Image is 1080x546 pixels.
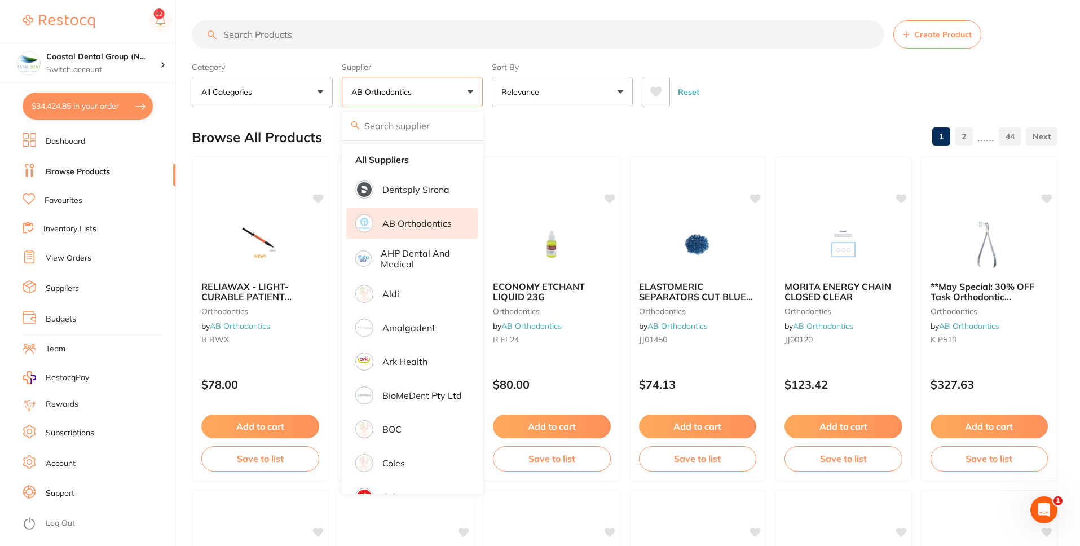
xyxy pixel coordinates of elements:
span: ELASTOMERIC SEPARATORS CUT BLUE (PK 1000) [639,281,753,313]
span: ECONOMY ETCHANT LIQUID 23G [493,281,585,302]
button: Add to cart [493,415,611,438]
img: RELIAWAX - LIGHT- CURABLE PATIENT COMFORT GEL [223,216,297,272]
span: by [493,321,562,331]
a: Team [46,344,65,355]
p: $123.42 [784,378,902,391]
p: Dentsply Sirona [382,184,449,195]
a: RestocqPay [23,371,89,384]
a: AB Orthodontics [939,321,999,331]
button: Add to cart [784,415,902,438]
span: 1 [1053,496,1063,505]
button: Save to list [931,446,1048,471]
span: R EL24 [493,334,519,345]
span: R RWX [201,334,229,345]
p: Switch account [46,64,160,76]
p: Ark Health [382,356,427,367]
button: All Categories [192,77,333,107]
span: RELIAWAX - LIGHT- CURABLE PATIENT COMFORT GEL [201,281,292,313]
button: AB Orthodontics [342,77,483,107]
small: orthodontics [931,307,1048,316]
img: Aldi [357,287,372,301]
b: **May Special: 30% OFF Task Orthodontic Instruments** TASK LINGUAL BRACKET REMOVING PLIER (LENGTH... [931,281,1048,302]
input: Search supplier [342,112,483,140]
strong: All Suppliers [355,155,409,165]
p: BOC [382,424,402,434]
a: Dashboard [46,136,85,147]
p: Coles [382,492,405,502]
small: orthodontics [639,307,757,316]
a: View Orders [46,253,91,264]
p: ...... [977,130,994,143]
b: ELASTOMERIC SEPARATORS CUT BLUE (PK 1000) [639,281,757,302]
b: MORITA ENERGY CHAIN CLOSED CLEAR [784,281,902,302]
img: Coles [357,490,372,504]
button: Add to cart [931,415,1048,438]
p: Relevance [501,86,544,98]
p: AB Orthodontics [351,86,416,98]
p: Amalgadent [382,323,435,333]
input: Search Products [192,20,884,49]
p: All Categories [201,86,257,98]
iframe: Intercom live chat [1030,496,1057,523]
button: Save to list [639,446,757,471]
button: Save to list [493,446,611,471]
img: RestocqPay [23,371,36,384]
span: Create Product [914,30,972,39]
a: 2 [955,125,973,148]
b: RELIAWAX - LIGHT- CURABLE PATIENT COMFORT GEL [201,281,319,302]
a: Restocq Logo [23,8,95,34]
img: ELASTOMERIC SEPARATORS CUT BLUE (PK 1000) [661,216,734,272]
span: by [639,321,708,331]
label: Category [192,62,333,72]
p: $327.63 [931,378,1048,391]
button: Save to list [784,446,902,471]
span: by [784,321,853,331]
span: MORITA ENERGY CHAIN CLOSED CLEAR [784,281,891,302]
a: Inventory Lists [43,223,96,235]
button: Relevance [492,77,633,107]
span: K P510 [931,334,956,345]
p: $74.13 [639,378,757,391]
img: BOC [357,422,372,437]
img: Coles [357,456,372,470]
img: BioMeDent Pty Ltd [357,388,372,403]
img: Restocq Logo [23,15,95,28]
a: Budgets [46,314,76,325]
p: BioMeDent Pty Ltd [382,390,462,400]
small: orthodontics [493,307,611,316]
h2: Browse All Products [192,130,322,146]
span: by [201,321,270,331]
button: Create Product [893,20,981,49]
a: AB Orthodontics [501,321,562,331]
button: Log Out [23,515,172,533]
p: $78.00 [201,378,319,391]
img: Ark Health [357,354,372,369]
p: AB Orthodontics [382,218,452,228]
a: AB Orthodontics [793,321,853,331]
button: $34,424.85 in your order [23,93,153,120]
span: JJ01450 [639,334,667,345]
small: orthodontics [784,307,902,316]
a: Log Out [46,518,75,529]
a: Suppliers [46,283,79,294]
label: Sort By [492,62,633,72]
h4: Coastal Dental Group (Newcastle) [46,51,160,63]
img: Coastal Dental Group (Newcastle) [17,52,40,74]
p: Coles [382,458,405,468]
img: Amalgadent [357,320,372,335]
small: orthodontics [201,307,319,316]
a: Account [46,458,76,469]
button: Reset [675,77,703,107]
a: Favourites [45,195,82,206]
span: JJ00120 [784,334,813,345]
a: AB Orthodontics [210,321,270,331]
a: Subscriptions [46,428,94,439]
img: **May Special: 30% OFF Task Orthodontic Instruments** TASK LINGUAL BRACKET REMOVING PLIER (LENGTH... [953,216,1026,272]
img: MORITA ENERGY CHAIN CLOSED CLEAR [806,216,880,272]
a: AB Orthodontics [647,321,708,331]
span: by [931,321,999,331]
p: $80.00 [493,378,611,391]
span: RestocqPay [46,372,89,384]
img: ECONOMY ETCHANT LIQUID 23G [515,216,588,272]
a: Rewards [46,399,78,410]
